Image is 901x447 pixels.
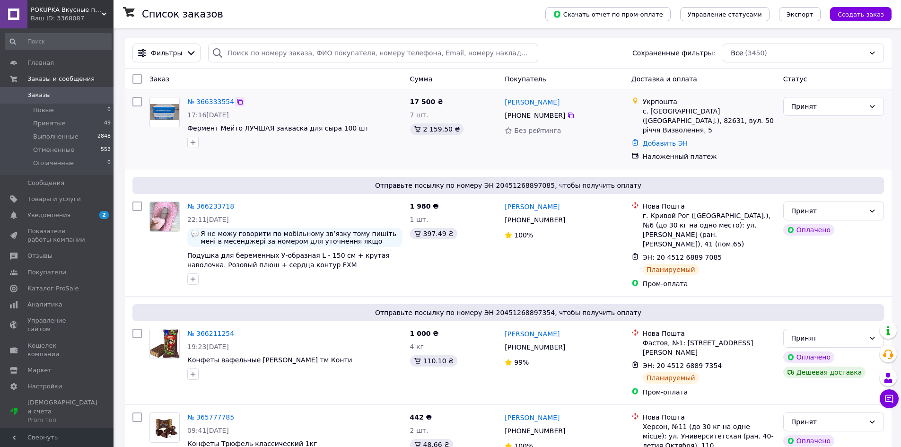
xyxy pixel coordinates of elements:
[779,7,821,21] button: Экспорт
[783,351,834,363] div: Оплачено
[643,329,776,338] div: Нова Пошта
[27,211,70,219] span: Уведомления
[838,11,884,18] span: Создать заказ
[410,330,439,337] span: 1 000 ₴
[187,124,369,132] a: Фермент Мейто ЛУЧШАЯ закваска для сыра 100 шт
[503,109,567,122] div: [PHONE_NUMBER]
[787,11,813,18] span: Экспорт
[791,417,865,427] div: Принят
[27,227,87,244] span: Показатели работы компании
[31,6,102,14] span: POKUPKA Вкусные покупки
[149,75,169,83] span: Заказ
[643,211,776,249] div: г. Кривой Рог ([GEOGRAPHIC_DATA].), №6 (до 30 кг на одно место): ул. [PERSON_NAME] (ран. [PERSON_...
[33,159,74,167] span: Оплаченные
[27,284,79,293] span: Каталог ProSale
[410,216,429,223] span: 1 шт.
[410,228,457,239] div: 397.49 ₴
[187,252,390,269] a: Подушка для беременных У-образная L - 150 см + крутая наволочка. Розовый плюш + сердца контур FXM
[136,308,880,317] span: Отправьте посылку по номеру ЭН 20451268897354, чтобы получить оплату
[149,202,180,232] a: Фото товару
[27,195,81,203] span: Товары и услуги
[643,387,776,397] div: Пром-оплата
[151,48,182,58] span: Фильтры
[33,132,79,141] span: Выполненные
[503,424,567,438] div: [PHONE_NUMBER]
[643,202,776,211] div: Нова Пошта
[410,202,439,210] span: 1 980 ₴
[201,230,399,245] span: Я не можу говорити по мобільному звʼязку тому пишіть мені в месенджері за номером для уточнення я...
[187,98,234,105] a: № 366333554
[27,416,97,424] div: Prom топ
[643,140,688,147] a: Добавить ЭН
[410,111,429,119] span: 7 шт.
[187,330,234,337] a: № 366211254
[643,152,776,161] div: Наложенный платеж
[104,119,111,128] span: 49
[643,372,699,384] div: Планируемый
[410,98,444,105] span: 17 500 ₴
[643,264,699,275] div: Планируемый
[791,206,865,216] div: Принят
[27,59,54,67] span: Главная
[33,146,74,154] span: Отмененные
[99,211,109,219] span: 2
[149,329,180,359] a: Фото товару
[31,14,114,23] div: Ваш ID: 3368087
[643,97,776,106] div: Укрпошта
[631,75,697,83] span: Доставка и оплата
[410,343,424,351] span: 4 кг
[33,106,54,114] span: Новые
[514,359,529,366] span: 99%
[27,179,64,187] span: Сообщения
[783,224,834,236] div: Оплачено
[136,181,880,190] span: Отправьте посылку по номеру ЭН 20451268897085, чтобы получить оплату
[505,329,560,339] a: [PERSON_NAME]
[643,362,722,369] span: ЭН: 20 4512 6889 7354
[821,10,892,18] a: Создать заказ
[545,7,671,21] button: Скачать отчет по пром-оплате
[410,355,457,367] div: 110.10 ₴
[33,119,66,128] span: Принятые
[208,44,538,62] input: Поиск по номеру заказа, ФИО покупателя, номеру телефона, Email, номеру накладной
[514,231,533,239] span: 100%
[791,101,865,112] div: Принят
[142,9,223,20] h1: Список заказов
[27,75,95,83] span: Заказы и сообщения
[27,366,52,375] span: Маркет
[149,97,180,127] a: Фото товару
[27,252,52,260] span: Отзывы
[191,230,199,237] img: :speech_balloon:
[150,417,179,439] img: Фото товару
[187,111,229,119] span: 17:16[DATE]
[643,254,722,261] span: ЭН: 20 4512 6889 7085
[187,202,234,210] a: № 366233718
[643,106,776,135] div: с. [GEOGRAPHIC_DATA] ([GEOGRAPHIC_DATA].), 82631, вул. 50 річчя Визволення, 5
[632,48,715,58] span: Сохраненные фильтры:
[187,356,352,364] a: Конфеты вафельные [PERSON_NAME] тм Конти
[505,413,560,422] a: [PERSON_NAME]
[410,427,429,434] span: 2 шт.
[27,382,62,391] span: Настройки
[27,91,51,99] span: Заказы
[410,75,433,83] span: Сумма
[745,49,767,57] span: (3450)
[880,389,899,408] button: Чат с покупателем
[503,213,567,227] div: [PHONE_NUMBER]
[643,279,776,289] div: Пром-оплата
[27,398,97,424] span: [DEMOGRAPHIC_DATA] и счета
[97,132,111,141] span: 2848
[149,412,180,443] a: Фото товару
[107,106,111,114] span: 0
[150,104,179,121] img: Фото товару
[503,341,567,354] div: [PHONE_NUMBER]
[505,97,560,107] a: [PERSON_NAME]
[27,342,87,359] span: Кошелек компании
[643,338,776,357] div: Фастов, №1: [STREET_ADDRESS][PERSON_NAME]
[783,367,866,378] div: Дешевая доставка
[783,75,807,83] span: Статус
[688,11,762,18] span: Управление статусами
[187,343,229,351] span: 19:23[DATE]
[643,412,776,422] div: Нова Пошта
